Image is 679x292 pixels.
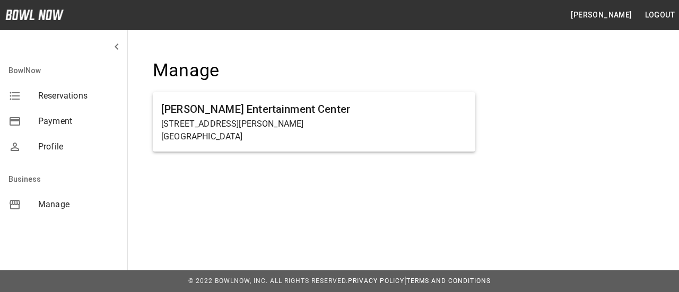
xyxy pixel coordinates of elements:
p: [STREET_ADDRESS][PERSON_NAME] [161,118,467,130]
p: [GEOGRAPHIC_DATA] [161,130,467,143]
span: Profile [38,140,119,153]
h4: Manage [153,59,475,82]
a: Privacy Policy [348,277,404,285]
span: Payment [38,115,119,128]
button: [PERSON_NAME] [567,5,636,25]
h6: [PERSON_NAME] Entertainment Center [161,101,467,118]
button: Logout [641,5,679,25]
span: Manage [38,198,119,211]
span: © 2022 BowlNow, Inc. All Rights Reserved. [188,277,348,285]
a: Terms and Conditions [406,277,491,285]
img: logo [5,10,64,20]
span: Reservations [38,90,119,102]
